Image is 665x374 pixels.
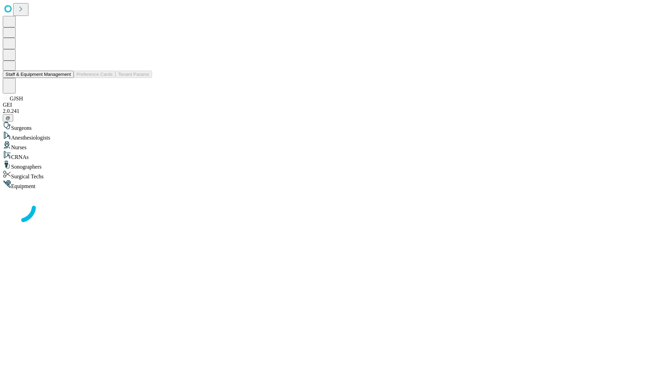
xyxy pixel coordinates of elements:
[3,114,13,122] button: @
[10,96,23,101] span: GJSH
[3,122,662,131] div: Surgeons
[3,141,662,151] div: Nurses
[3,71,74,78] button: Staff & Equipment Management
[3,180,662,189] div: Equipment
[3,151,662,160] div: CRNAs
[3,170,662,180] div: Surgical Techs
[3,108,662,114] div: 2.0.241
[6,115,10,121] span: @
[74,71,115,78] button: Preference Cards
[3,102,662,108] div: GEI
[115,71,152,78] button: Tenant Params
[3,131,662,141] div: Anesthesiologists
[3,160,662,170] div: Sonographers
